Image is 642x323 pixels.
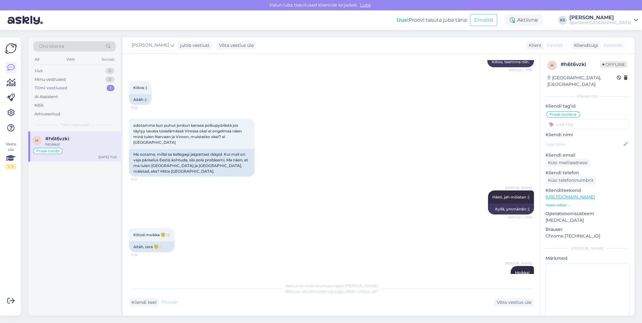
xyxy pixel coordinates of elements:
[545,103,629,109] p: Kliendi tag'id
[545,255,629,262] p: Märkmed
[133,123,243,144] span: odotamme kun puhut jonkun kanssa polkupyörästä jos täytyy tavata tosielämässä Virossa okei ei ong...
[285,283,378,288] span: Vestlus on määratud kasutajale [PERSON_NAME]
[35,76,66,83] div: Minu vestlused
[35,102,44,109] div: Kõik
[545,170,629,176] p: Kliendi telefon
[35,68,42,74] div: Uus
[508,214,532,219] span: Nähtud ✓ 11:25
[545,176,596,185] div: Küsi telefoninumbrit
[505,185,532,190] span: [PERSON_NAME]
[162,299,178,306] span: Finnish
[61,122,89,128] span: Tiimi vestlused
[35,85,67,91] div: Tiimi vestlused
[545,159,590,167] div: Küsi meiliaadressi
[550,113,573,116] span: Praak toode
[558,16,567,25] div: KS
[39,43,64,50] span: Otsi kliente
[131,105,154,110] span: 11:20
[492,194,529,199] span: Hästi, jah mõistan :)
[505,14,543,26] div: Aktiivne
[105,68,114,74] div: 0
[35,138,38,143] span: h
[545,120,629,129] input: Lisa tag
[545,246,629,251] div: [PERSON_NAME]
[129,299,157,306] div: Kliendi keel
[470,14,497,26] button: Emailid
[569,15,631,20] div: [PERSON_NAME]
[545,194,595,200] a: [URL][DOMAIN_NAME]
[131,177,154,181] span: 11:21
[100,55,116,64] div: Socials
[285,289,378,294] span: Vestluse ülevõtmiseks vajutage
[5,42,17,54] img: Askly Logo
[545,210,629,217] p: Operatsioonisüsteem
[45,142,117,147] div: Moikka!
[547,42,563,49] span: Finnish
[5,164,16,170] div: 1 / 3
[178,42,210,49] div: juhib vestlust
[508,67,532,72] span: Nähtud ✓ 11:18
[505,261,532,265] span: [PERSON_NAME]
[572,42,598,49] div: Klienditugi
[545,187,629,194] p: Klienditeekond
[217,41,256,50] div: Võta vestlus üle
[131,252,154,257] span: 11:25
[545,93,629,99] div: Kliendi info
[545,217,629,224] p: [MEDICAL_DATA]
[132,42,169,49] span: [PERSON_NAME]
[569,15,638,25] a: [PERSON_NAME]Sportland [GEOGRAPHIC_DATA]
[547,75,617,88] div: [GEOGRAPHIC_DATA], [GEOGRAPHIC_DATA]
[36,149,59,153] span: Praak toode
[545,131,629,138] p: Kliendi nimi
[358,2,373,8] span: Luba
[487,56,534,67] div: Kiitos, teemme niin.
[397,16,468,24] div: Proovi tasuta juba täna:
[35,94,58,100] div: AI Assistent
[397,17,409,23] b: Uus!
[561,61,600,68] div: # h6t6vzki
[5,141,16,170] div: Vaata siia
[604,42,623,49] span: Estonian
[545,202,629,208] p: Vaata edasi ...
[545,152,629,159] p: Kliendi email
[105,76,114,83] div: 0
[65,55,76,64] div: Web
[494,298,534,307] div: Võta vestlus üle
[133,85,147,90] span: Kiitos :)
[33,55,41,64] div: All
[545,226,629,233] p: Brauser
[600,61,628,68] span: Offline
[133,232,170,237] span: Kiitod moikka 😇👋🏻
[129,149,255,176] div: Me ootame, millal sa kellegagi jalgrattast räägid. Kui meil on vaja päriselus Eestis kohtuda, sii...
[45,136,69,142] span: #h6t6vzki
[129,94,152,105] div: Aitäh :)
[129,241,174,252] div: Aitäh, tere 😇👋🏻
[569,20,631,25] div: Sportland [GEOGRAPHIC_DATA]
[344,289,378,294] i: „Võtke vestlus üle”
[515,270,529,275] span: Moikka!
[526,42,542,49] div: Klient
[488,203,534,214] div: Kyllä, ymmärrän :)
[98,155,117,159] div: [DATE] 11:25
[545,233,629,239] p: Chrome [TECHNICAL_ID]
[107,85,114,91] div: 1
[551,63,554,68] span: h
[546,141,622,148] input: Lisa nimi
[35,111,60,117] div: Arhiveeritud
